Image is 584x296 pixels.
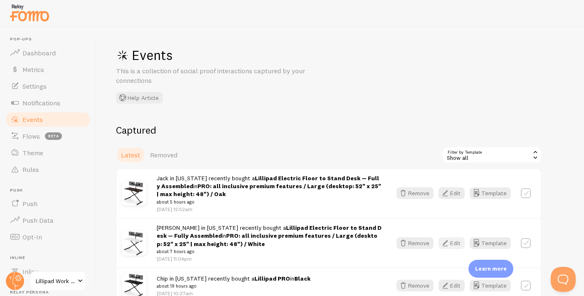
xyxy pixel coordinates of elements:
button: Template [470,280,511,291]
button: Remove [397,187,434,199]
img: Lillipad42Oak1.jpg [122,181,147,206]
small: about 19 hours ago [157,282,310,290]
span: [PERSON_NAME] in [US_STATE] recently bought a in [157,224,382,255]
strong: PRO: all inclusive premium features / Large (desktop: 52" x 25" | max height: 48") / White [157,232,377,247]
a: Latest [116,147,145,163]
strong: PRO: all inclusive premium features / Large (desktop: 52" x 25" | max height: 48") / Oak [157,182,381,198]
span: Push [10,188,91,193]
span: Inline [10,255,91,261]
div: Show all [442,147,542,163]
a: Lillipad Work Solutions [30,271,86,291]
a: Events [5,111,91,128]
img: Lillipad42White1.jpg [122,231,147,256]
a: Theme [5,144,91,161]
img: fomo-relay-logo-orange.svg [9,2,50,23]
button: Help Article [116,92,163,104]
span: Notifications [22,99,60,107]
button: Edit [439,237,465,249]
a: Lillipad Electric Floor to Stand Desk — Fully Assembled [157,174,379,190]
span: Chip in [US_STATE] recently bought a in [157,275,310,290]
h2: Captured [116,124,542,137]
p: Learn more [475,265,507,273]
span: Latest [121,151,140,159]
span: Lillipad Work Solutions [36,276,75,286]
a: Edit [439,237,470,249]
span: Flows [22,132,40,140]
a: Notifications [5,95,91,111]
div: Learn more [468,260,513,278]
span: Theme [22,149,43,157]
span: Inline [22,267,39,276]
button: Template [470,237,511,249]
small: about 5 hours ago [157,198,382,206]
span: Removed [150,151,177,159]
span: Jack in [US_STATE] recently bought a in [157,174,382,206]
span: Events [22,115,43,124]
a: Lillipad Electric Floor to Stand Desk — Fully Assembled [157,224,382,239]
p: [DATE] 11:04pm [157,255,382,262]
button: Remove [397,237,434,249]
span: Rules [22,165,39,174]
span: Dashboard [22,49,56,57]
span: Push Data [22,216,54,224]
a: Metrics [5,61,91,78]
button: Edit [439,280,465,291]
a: Removed [145,147,182,163]
p: [DATE] 12:52am [157,206,382,213]
span: Metrics [22,65,44,74]
span: Push [22,199,37,208]
a: Push [5,195,91,212]
button: Template [470,187,511,199]
iframe: Help Scout Beacon - Open [551,267,576,292]
span: Settings [22,82,47,90]
a: Edit [439,187,470,199]
a: Edit [439,280,470,291]
a: Rules [5,161,91,178]
span: Opt-In [22,233,42,241]
strong: Black [294,275,310,282]
a: Settings [5,78,91,95]
a: Opt-In [5,229,91,245]
button: Edit [439,187,465,199]
p: This is a collection of social proof interactions captured by your connections [116,66,315,85]
span: Pop-ups [10,37,91,42]
span: beta [45,132,62,140]
a: Flows beta [5,128,91,144]
button: Remove [397,280,434,291]
h1: Events [116,47,365,64]
a: Inline [5,263,91,280]
a: Lillipad PRO [254,275,290,282]
a: Push Data [5,212,91,229]
a: Dashboard [5,45,91,61]
small: about 7 hours ago [157,248,382,255]
span: Relay Persona [10,290,91,295]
